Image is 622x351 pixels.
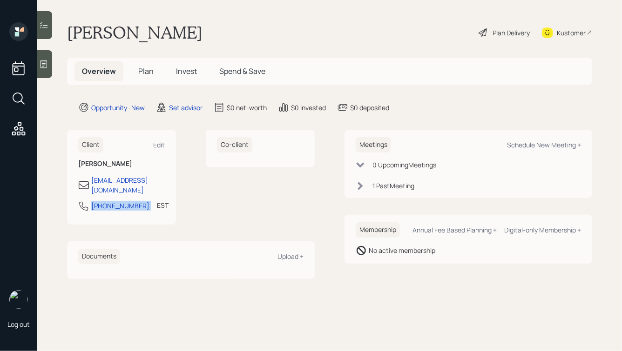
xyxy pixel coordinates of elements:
div: Annual Fee Based Planning + [412,225,497,234]
h6: Membership [356,222,400,238]
div: 0 Upcoming Meeting s [372,160,436,170]
span: Spend & Save [219,66,265,76]
h6: Co-client [217,137,252,152]
div: Upload + [277,252,304,261]
div: Schedule New Meeting + [507,140,581,149]
div: Edit [153,140,165,149]
h6: [PERSON_NAME] [78,160,165,168]
span: Invest [176,66,197,76]
div: $0 deposited [350,103,389,113]
div: Log out [7,320,30,329]
div: Opportunity · New [91,103,145,113]
span: Plan [138,66,154,76]
div: Kustomer [557,28,586,38]
div: No active membership [369,245,435,255]
div: Plan Delivery [493,28,530,38]
h6: Documents [78,249,120,264]
h6: Meetings [356,137,391,152]
span: Overview [82,66,116,76]
div: $0 net-worth [227,103,267,113]
div: Digital-only Membership + [504,225,581,234]
div: Set advisor [169,103,203,113]
div: 1 Past Meeting [372,181,414,191]
div: $0 invested [291,103,326,113]
img: hunter_neumayer.jpg [9,290,28,309]
div: EST [157,200,169,210]
h1: [PERSON_NAME] [67,22,203,43]
h6: Client [78,137,103,152]
div: [PHONE_NUMBER] [91,201,149,211]
div: [EMAIL_ADDRESS][DOMAIN_NAME] [91,175,165,195]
